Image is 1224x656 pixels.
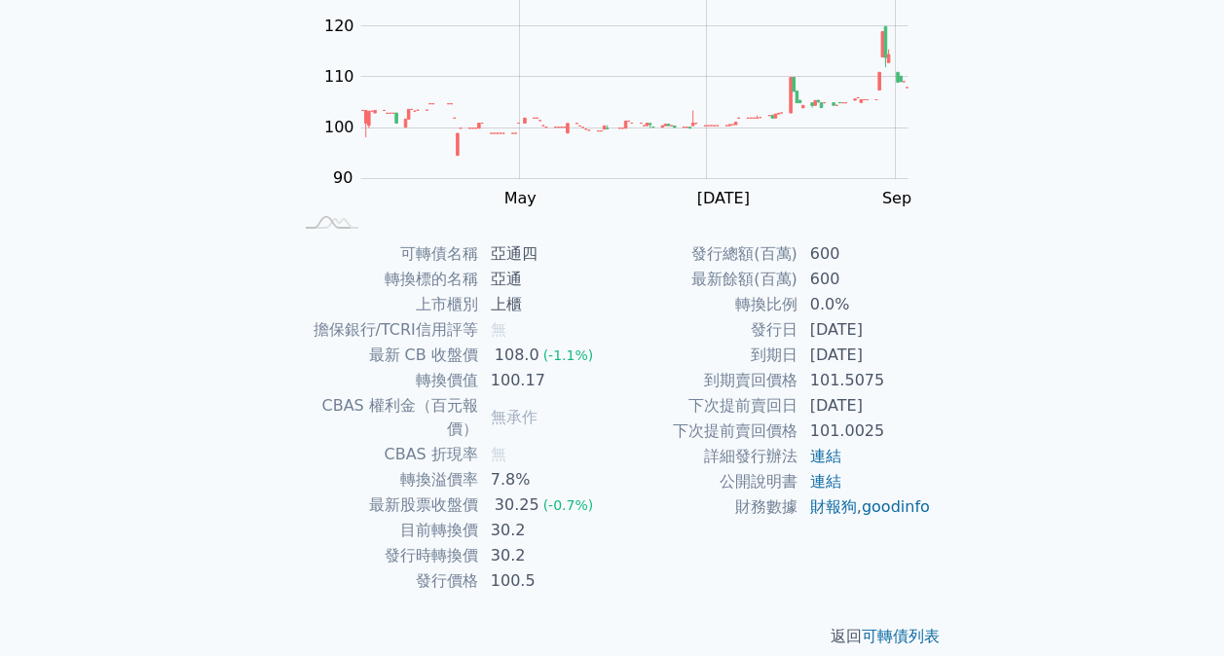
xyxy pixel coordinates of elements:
[798,317,932,343] td: [DATE]
[810,497,857,516] a: 財報狗
[479,267,612,292] td: 亞通
[1127,563,1224,656] div: 聊天小工具
[324,17,354,35] tspan: 120
[612,292,798,317] td: 轉換比例
[270,625,955,648] p: 返回
[862,497,930,516] a: goodinfo
[810,472,841,491] a: 連結
[543,347,594,363] span: (-1.1%)
[491,445,506,463] span: 無
[293,317,479,343] td: 擔保銀行/TCRI信用評等
[293,343,479,368] td: 最新 CB 收盤價
[612,469,798,494] td: 公開說明書
[798,292,932,317] td: 0.0%
[697,189,750,207] tspan: [DATE]
[543,497,594,513] span: (-0.7%)
[612,393,798,419] td: 下次提前賣回日
[1127,563,1224,656] iframe: Chat Widget
[798,494,932,520] td: ,
[293,267,479,292] td: 轉換標的名稱
[798,368,932,393] td: 101.5075
[479,518,612,543] td: 30.2
[293,543,479,568] td: 發行時轉換價
[612,494,798,520] td: 財務數據
[324,118,354,136] tspan: 100
[612,241,798,267] td: 發行總額(百萬)
[333,168,352,187] tspan: 90
[293,393,479,442] td: CBAS 權利金（百元報價）
[293,467,479,492] td: 轉換溢價率
[798,419,932,444] td: 101.0025
[479,292,612,317] td: 上櫃
[293,241,479,267] td: 可轉債名稱
[479,467,612,492] td: 7.8%
[491,493,543,517] div: 30.25
[479,368,612,393] td: 100.17
[491,344,543,367] div: 108.0
[798,393,932,419] td: [DATE]
[798,241,932,267] td: 600
[479,543,612,568] td: 30.2
[612,267,798,292] td: 最新餘額(百萬)
[293,568,479,594] td: 發行價格
[479,568,612,594] td: 100.5
[293,292,479,317] td: 上市櫃別
[324,67,354,86] tspan: 110
[293,518,479,543] td: 目前轉換價
[491,320,506,339] span: 無
[798,343,932,368] td: [DATE]
[491,408,538,426] span: 無承作
[293,442,479,467] td: CBAS 折現率
[293,368,479,393] td: 轉換價值
[612,368,798,393] td: 到期賣回價格
[612,419,798,444] td: 下次提前賣回價格
[479,241,612,267] td: 亞通四
[612,343,798,368] td: 到期日
[810,447,841,465] a: 連結
[882,189,911,207] tspan: Sep
[798,267,932,292] td: 600
[504,189,537,207] tspan: May
[293,492,479,518] td: 最新股票收盤價
[612,317,798,343] td: 發行日
[862,627,940,645] a: 可轉債列表
[612,444,798,469] td: 詳細發行辦法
